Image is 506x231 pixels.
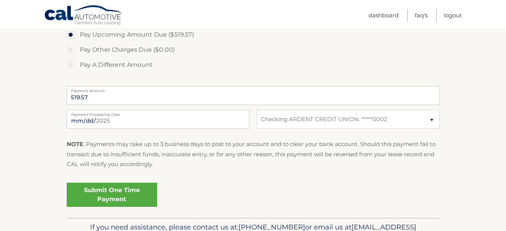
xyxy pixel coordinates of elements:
[67,27,440,42] label: Pay Upcoming Amount Due ($519.57)
[444,9,462,22] a: Logout
[44,5,123,27] a: Cal Automotive
[67,140,83,148] strong: NOTE
[67,42,440,57] label: Pay Other Charges Due ($0.00)
[415,9,428,22] a: FAQ's
[67,110,249,129] input: Payment Date
[67,110,249,116] label: Payment Processing Date
[67,57,440,72] label: Pay A Different Amount
[368,9,399,22] a: Dashboard
[67,183,157,207] a: Submit One Time Payment
[67,86,440,105] input: Payment Amount
[67,139,440,169] p: : Payments may take up to 3 business days to post to your account and to clear your bank account....
[67,86,440,92] label: Payment Amount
